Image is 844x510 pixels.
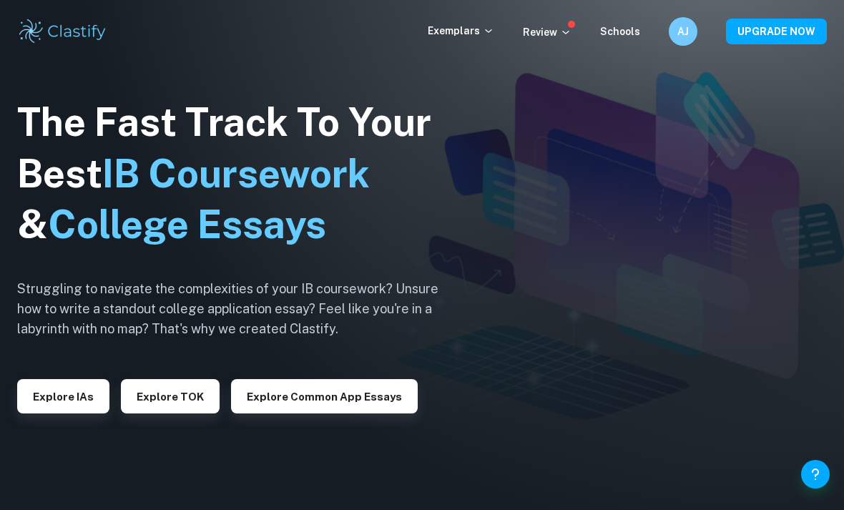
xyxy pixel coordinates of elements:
[801,460,830,489] button: Help and Feedback
[102,151,370,196] span: IB Coursework
[231,389,418,403] a: Explore Common App essays
[523,24,571,40] p: Review
[231,379,418,413] button: Explore Common App essays
[726,19,827,44] button: UPGRADE NOW
[428,23,494,39] p: Exemplars
[600,26,640,37] a: Schools
[17,17,108,46] img: Clastify logo
[17,279,461,339] h6: Struggling to navigate the complexities of your IB coursework? Unsure how to write a standout col...
[17,389,109,403] a: Explore IAs
[675,24,692,39] h6: AJ
[17,379,109,413] button: Explore IAs
[121,379,220,413] button: Explore TOK
[669,17,697,46] button: AJ
[48,202,326,247] span: College Essays
[17,97,461,251] h1: The Fast Track To Your Best &
[121,389,220,403] a: Explore TOK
